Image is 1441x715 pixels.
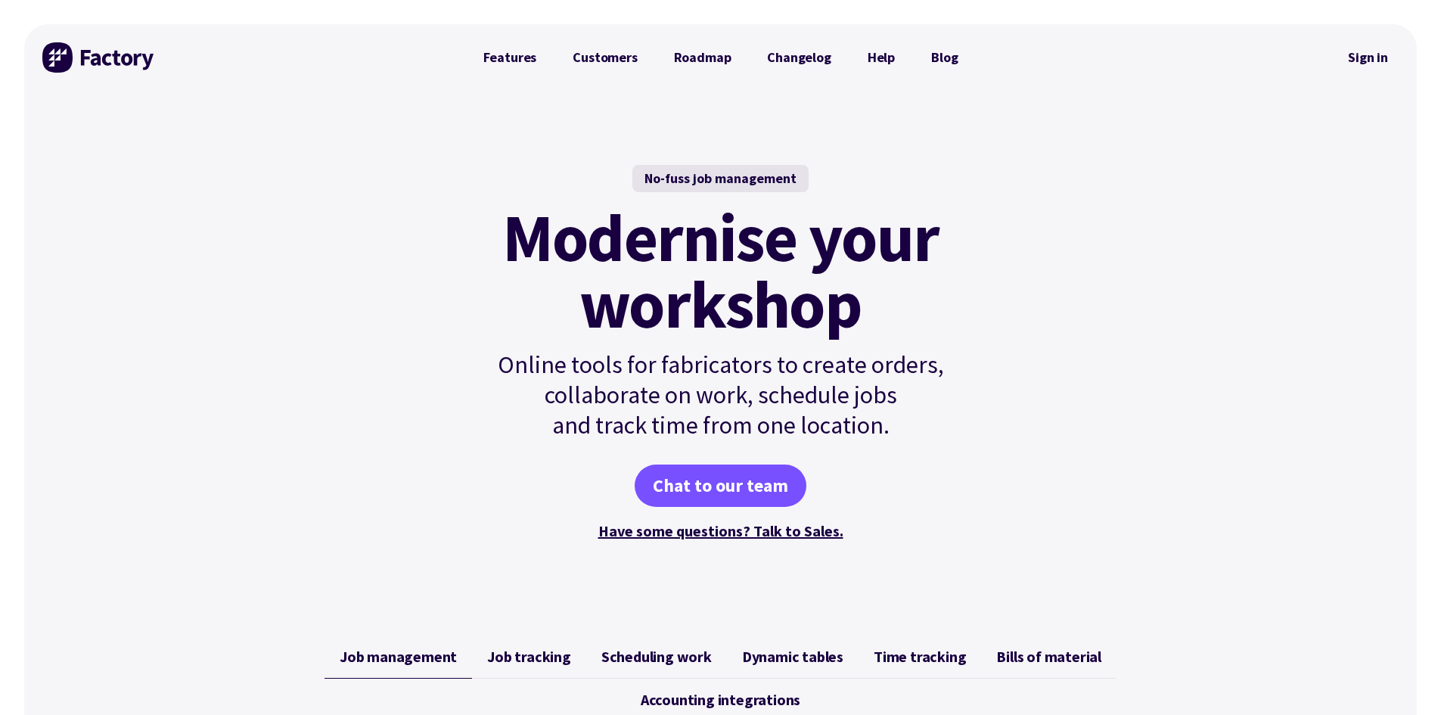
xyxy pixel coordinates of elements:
[340,648,457,666] span: Job management
[874,648,966,666] span: Time tracking
[601,648,712,666] span: Scheduling work
[1337,40,1399,75] a: Sign in
[487,648,571,666] span: Job tracking
[465,350,977,440] p: Online tools for fabricators to create orders, collaborate on work, schedule jobs and track time ...
[635,465,806,507] a: Chat to our team
[656,42,750,73] a: Roadmap
[465,42,977,73] nav: Primary Navigation
[598,521,843,540] a: Have some questions? Talk to Sales.
[632,165,809,192] div: No-fuss job management
[641,691,800,709] span: Accounting integrations
[742,648,843,666] span: Dynamic tables
[849,42,913,73] a: Help
[502,204,939,337] mark: Modernise your workshop
[554,42,655,73] a: Customers
[1365,642,1441,715] iframe: Chat Widget
[996,648,1101,666] span: Bills of material
[913,42,976,73] a: Blog
[1337,40,1399,75] nav: Secondary Navigation
[749,42,849,73] a: Changelog
[42,42,156,73] img: Factory
[465,42,555,73] a: Features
